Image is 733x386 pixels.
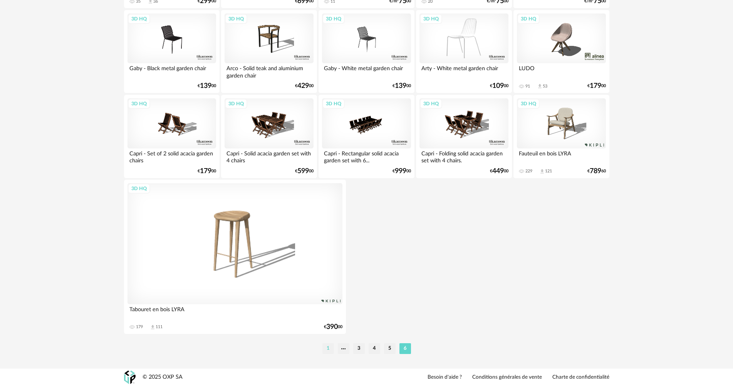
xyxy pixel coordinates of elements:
[395,83,406,89] span: 139
[395,169,406,174] span: 999
[420,99,442,109] div: 3D HQ
[225,148,313,164] div: Capri - Solid acacia garden set with 4 chairs
[517,63,606,79] div: LUDO
[353,343,365,354] li: 3
[419,63,508,79] div: Arty - White metal garden chair
[127,63,216,79] div: Gaby - Black metal garden chair
[124,371,136,384] img: OXP
[416,95,512,178] a: 3D HQ Capri - Folding solid acacia garden set with 4 chairs. €44900
[319,10,414,93] a: 3D HQ Gaby - White metal garden chair €13900
[490,169,508,174] div: € 00
[127,304,342,320] div: Tabouret en bois LYRA
[525,169,532,174] div: 229
[128,184,150,194] div: 3D HQ
[419,148,508,164] div: Capri - Folding solid acacia garden set with 4 chairs.
[128,99,150,109] div: 3D HQ
[221,95,317,178] a: 3D HQ Capri - Solid acacia garden set with 4 chairs €59900
[492,83,504,89] span: 109
[198,83,216,89] div: € 00
[143,374,183,381] div: © 2025 OXP SA
[136,324,143,330] div: 179
[124,10,220,93] a: 3D HQ Gaby - Black metal garden chair €13900
[472,374,542,381] a: Conditions générales de vente
[587,169,606,174] div: € 60
[200,83,211,89] span: 139
[297,169,309,174] span: 599
[324,324,342,330] div: € 00
[490,83,508,89] div: € 00
[200,169,211,174] span: 179
[322,148,411,164] div: Capri - Rectangular solid acacia garden set with 6...
[295,169,314,174] div: € 00
[513,95,609,178] a: 3D HQ Fauteuil en bois LYRA 229 Download icon 121 €78960
[392,83,411,89] div: € 00
[543,84,547,89] div: 53
[416,10,512,93] a: 3D HQ Arty - White metal garden chair €10900
[322,14,345,24] div: 3D HQ
[539,169,545,174] span: Download icon
[399,343,411,354] li: 6
[517,99,540,109] div: 3D HQ
[297,83,309,89] span: 429
[590,83,601,89] span: 179
[322,343,334,354] li: 1
[545,169,552,174] div: 121
[552,374,609,381] a: Charte de confidentialité
[587,83,606,89] div: € 00
[150,324,156,330] span: Download icon
[225,99,247,109] div: 3D HQ
[517,14,540,24] div: 3D HQ
[124,95,220,178] a: 3D HQ Capri - Set of 2 solid acacia garden chairs €17900
[198,169,216,174] div: € 00
[428,374,462,381] a: Besoin d'aide ?
[537,83,543,89] span: Download icon
[124,180,346,334] a: 3D HQ Tabouret en bois LYRA 179 Download icon 111 €39000
[513,10,609,93] a: 3D HQ LUDO 91 Download icon 53 €17900
[319,95,414,178] a: 3D HQ Capri - Rectangular solid acacia garden set with 6... €99900
[221,10,317,93] a: 3D HQ Arco - Solid teak and aluminium garden chair €42900
[128,14,150,24] div: 3D HQ
[590,169,601,174] span: 789
[322,99,345,109] div: 3D HQ
[420,14,442,24] div: 3D HQ
[295,83,314,89] div: € 00
[322,63,411,79] div: Gaby - White metal garden chair
[369,343,380,354] li: 4
[225,63,313,79] div: Arco - Solid teak and aluminium garden chair
[492,169,504,174] span: 449
[225,14,247,24] div: 3D HQ
[517,148,606,164] div: Fauteuil en bois LYRA
[525,84,530,89] div: 91
[156,324,163,330] div: 111
[326,324,338,330] span: 390
[127,148,216,164] div: Capri - Set of 2 solid acacia garden chairs
[384,343,396,354] li: 5
[392,169,411,174] div: € 00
